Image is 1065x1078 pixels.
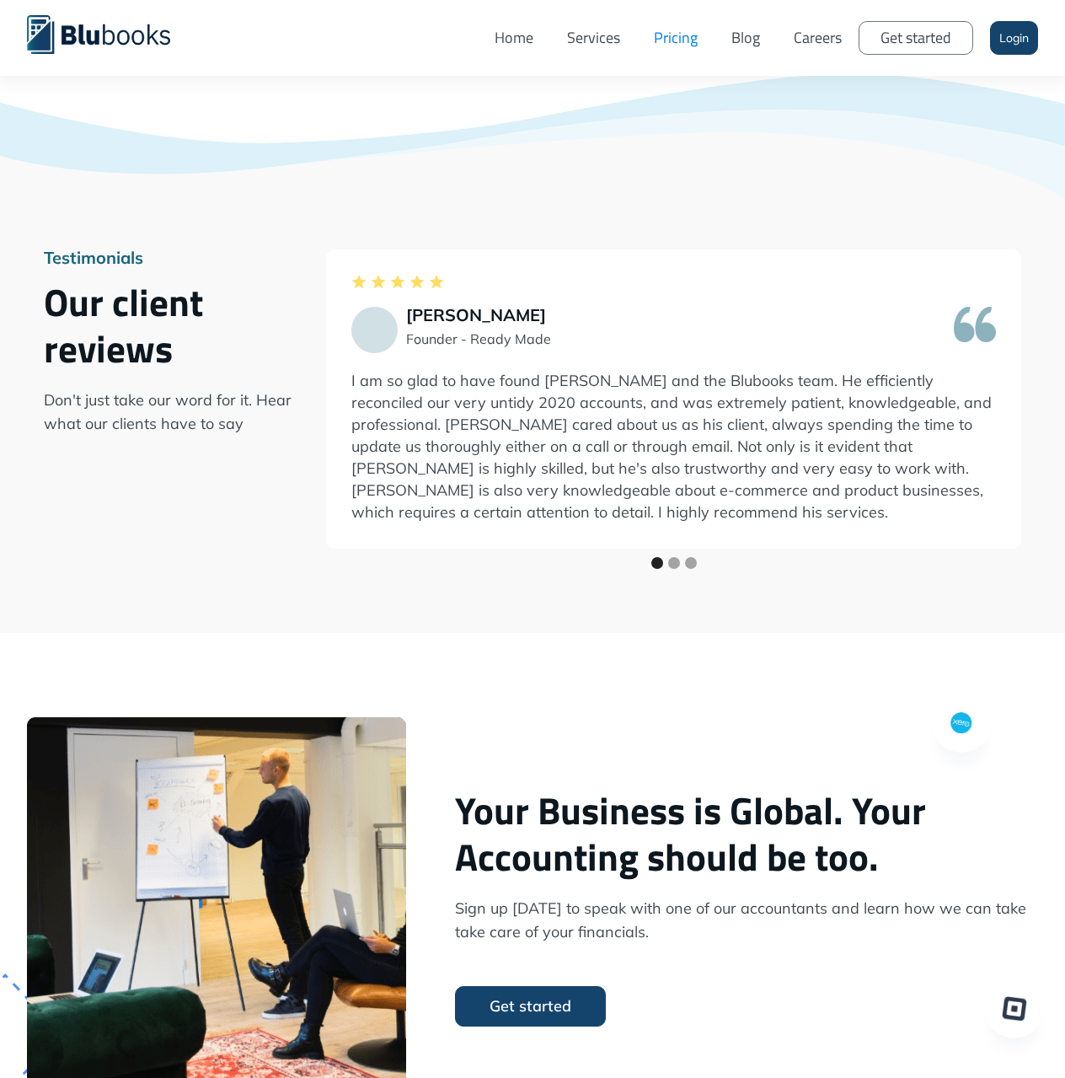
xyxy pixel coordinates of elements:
[478,13,550,63] a: Home
[990,21,1038,55] a: Login
[351,370,996,523] p: I am so glad to have found [PERSON_NAME] and the Blubooks team. He efficiently reconciled our ver...
[455,897,1038,944] p: Sign up [DATE] to speak with one of our accountants and learn how we can take take care of your f...
[637,13,714,63] a: Pricing
[326,249,1021,549] div: 1 of 3
[550,13,637,63] a: Services
[668,557,680,569] div: Show slide 2 of 3
[455,986,606,1027] a: Get started
[651,557,663,569] div: Show slide 1 of 3
[406,332,551,346] div: Founder - Ready Made
[777,13,859,63] a: Careers
[27,13,195,54] a: home
[455,787,1038,880] h2: Your Business is Global. Your Accounting should be too.
[685,557,697,569] div: Show slide 3 of 3
[714,13,777,63] a: Blog
[326,249,1021,582] div: carousel
[859,21,973,55] a: Get started
[44,389,320,436] p: Don't just take our word for it. Hear what our clients have to say
[44,279,320,372] h2: Our client reviews
[406,307,551,324] div: [PERSON_NAME]
[44,249,320,266] div: Testimonials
